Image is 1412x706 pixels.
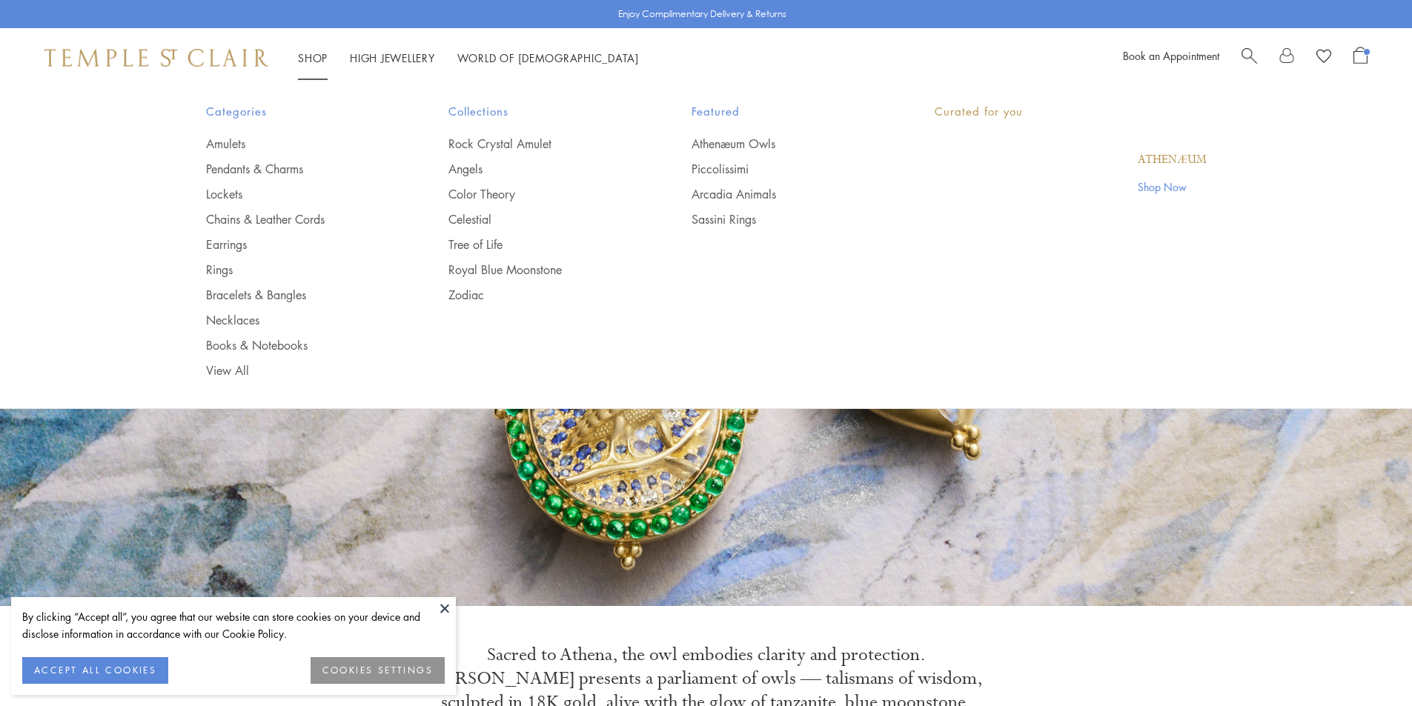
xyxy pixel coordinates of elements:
a: Angels [448,161,632,177]
a: Tree of Life [448,236,632,253]
div: By clicking “Accept all”, you agree that our website can store cookies on your device and disclos... [22,608,445,642]
a: Celestial [448,211,632,227]
a: Shop Now [1138,179,1207,195]
a: Earrings [206,236,390,253]
a: Piccolissimi [692,161,875,177]
span: Categories [206,102,390,121]
a: Rock Crystal Amulet [448,136,632,152]
button: ACCEPT ALL COOKIES [22,657,168,684]
a: Athenæum [1138,152,1207,168]
span: Collections [448,102,632,121]
a: Arcadia Animals [692,186,875,202]
span: Featured [692,102,875,121]
a: Sassini Rings [692,211,875,227]
a: Royal Blue Moonstone [448,262,632,278]
a: Open Shopping Bag [1353,47,1368,69]
a: Color Theory [448,186,632,202]
nav: Main navigation [298,49,639,67]
a: World of [DEMOGRAPHIC_DATA]World of [DEMOGRAPHIC_DATA] [457,50,639,65]
a: Lockets [206,186,390,202]
a: View Wishlist [1316,47,1331,69]
a: Zodiac [448,287,632,303]
a: Athenæum Owls [692,136,875,152]
a: Chains & Leather Cords [206,211,390,227]
p: Curated for you [935,102,1207,121]
a: View All [206,362,390,379]
a: Book an Appointment [1123,48,1219,63]
img: Temple St. Clair [44,49,268,67]
a: Search [1242,47,1257,69]
a: Pendants & Charms [206,161,390,177]
a: ShopShop [298,50,328,65]
a: High JewelleryHigh Jewellery [350,50,435,65]
a: Rings [206,262,390,278]
button: COOKIES SETTINGS [311,657,445,684]
a: Necklaces [206,312,390,328]
p: Enjoy Complimentary Delivery & Returns [618,7,786,21]
a: Bracelets & Bangles [206,287,390,303]
a: Books & Notebooks [206,337,390,353]
a: Amulets [206,136,390,152]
